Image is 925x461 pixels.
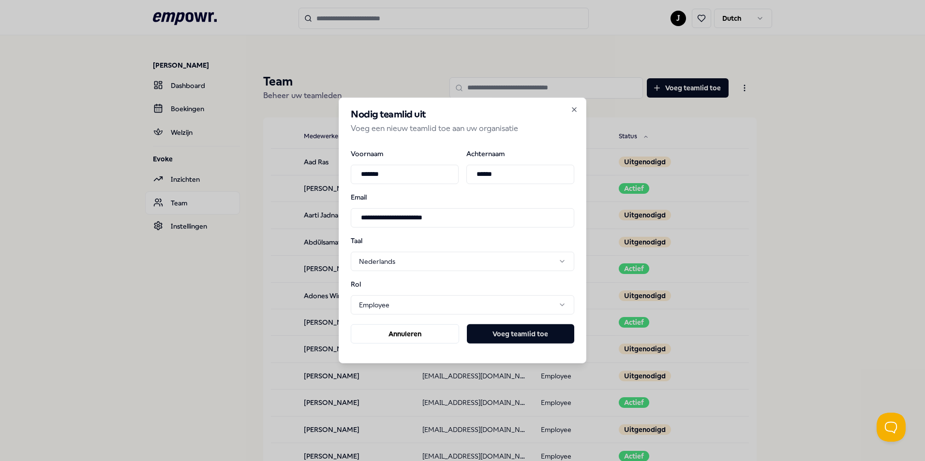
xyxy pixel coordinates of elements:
[351,110,574,119] h2: Nodig teamlid uit
[351,237,401,244] label: Taal
[351,281,401,288] label: Rol
[351,193,574,200] label: Email
[351,324,459,344] button: Annuleren
[351,122,574,135] p: Voeg een nieuw teamlid toe aan uw organisatie
[466,150,574,157] label: Achternaam
[467,324,574,344] button: Voeg teamlid toe
[351,150,459,157] label: Voornaam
